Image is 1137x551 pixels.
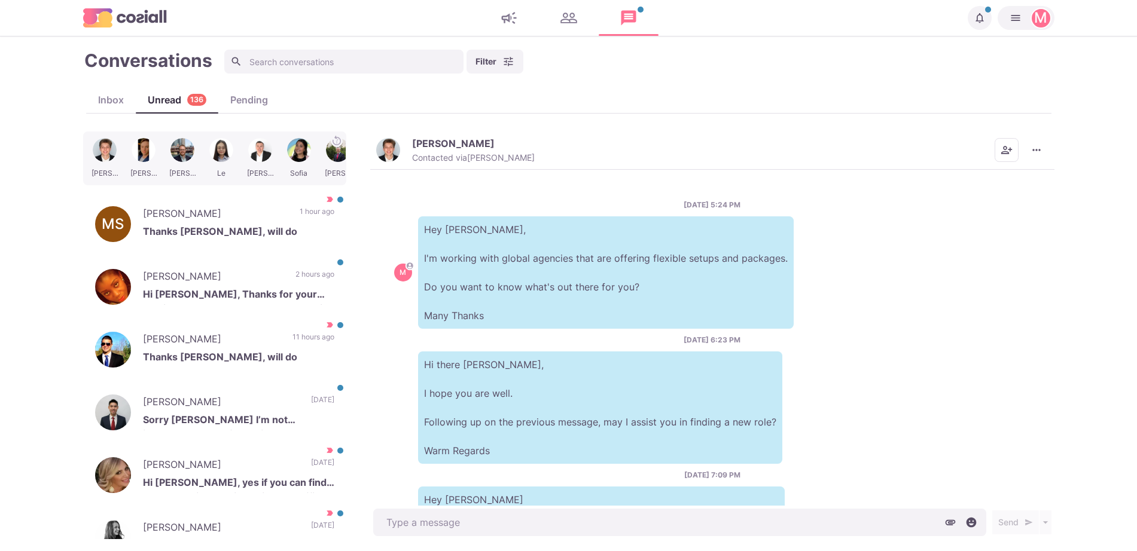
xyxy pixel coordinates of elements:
[300,206,334,224] p: 1 hour ago
[224,50,464,74] input: Search conversations
[418,351,782,464] p: Hi there [PERSON_NAME], I hope you are well. Following up on the previous message, may I assist y...
[418,216,794,329] p: Hey [PERSON_NAME], I'm working with global agencies that are offering flexible setups and package...
[941,513,959,531] button: Attach files
[143,520,299,538] p: [PERSON_NAME]
[406,262,413,269] svg: avatar
[218,93,280,107] div: Pending
[83,8,167,27] img: logo
[376,138,400,162] img: Luke Frank
[992,510,1039,534] button: Send
[136,93,218,107] div: Unread
[143,412,334,430] p: Sorry [PERSON_NAME] I’m not interested thanks for asking
[684,335,740,345] p: [DATE] 6:23 PM
[1025,138,1048,162] button: More menu
[143,457,299,475] p: [PERSON_NAME]
[412,152,535,163] p: Contacted via [PERSON_NAME]
[143,269,284,287] p: [PERSON_NAME]
[684,470,740,480] p: [DATE] 7:09 PM
[962,513,980,531] button: Select emoji
[102,217,124,231] div: Manish Srivastava
[95,332,131,368] img: Tyler Petrizzi
[467,50,523,74] button: Filter
[143,206,288,224] p: [PERSON_NAME]
[190,94,203,106] p: 136
[95,457,131,493] img: Vivian Swerdloff
[143,350,334,368] p: Thanks [PERSON_NAME], will do
[684,200,740,210] p: [DATE] 5:24 PM
[400,269,406,276] div: Martin
[1034,11,1047,25] div: Martin
[84,50,212,71] h1: Conversations
[998,6,1054,30] button: Martin
[311,394,334,412] p: [DATE]
[95,269,131,305] img: Ethel Akintoye Peters
[143,224,334,242] p: Thanks [PERSON_NAME], will do
[143,332,281,350] p: [PERSON_NAME]
[311,457,334,475] p: [DATE]
[995,138,1019,162] button: Add add contacts
[143,475,334,493] p: Hi [PERSON_NAME], yes if you can find me something that is not in the staffing industry that woul...
[968,6,992,30] button: Notifications
[292,332,334,350] p: 11 hours ago
[295,269,334,287] p: 2 hours ago
[143,287,334,305] p: Hi [PERSON_NAME], Thanks for your email. I am ok where I am and not looking for a job. Regards [P...
[311,520,334,538] p: [DATE]
[95,394,131,430] img: Marcus Yeo
[412,137,495,149] p: [PERSON_NAME]
[143,394,299,412] p: [PERSON_NAME]
[376,137,535,163] button: Luke Frank[PERSON_NAME]Contacted via[PERSON_NAME]
[86,93,136,107] div: Inbox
